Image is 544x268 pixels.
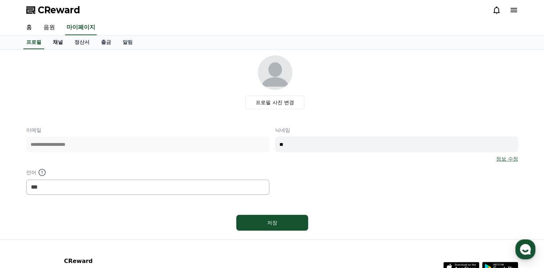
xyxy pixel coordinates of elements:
a: 홈 [2,208,47,226]
span: 홈 [23,219,27,225]
a: 홈 [20,20,38,35]
img: profile_image [258,55,292,90]
p: 언어 [26,168,269,177]
span: CReward [38,4,80,16]
a: 대화 [47,208,93,226]
a: 음원 [38,20,61,35]
a: 출금 [95,36,117,49]
p: 이메일 [26,126,269,134]
div: 저장 [251,219,294,226]
a: 설정 [93,208,138,226]
p: 닉네임 [275,126,518,134]
label: 프로필 사진 변경 [245,96,305,109]
span: 설정 [111,219,120,225]
a: 알림 [117,36,138,49]
span: 대화 [66,220,74,225]
a: 마이페이지 [65,20,97,35]
a: 채널 [47,36,69,49]
p: CReward [64,257,152,265]
a: 프로필 [23,36,44,49]
a: CReward [26,4,80,16]
button: 저장 [236,215,308,231]
a: 정보 수정 [496,155,518,162]
a: 정산서 [69,36,95,49]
